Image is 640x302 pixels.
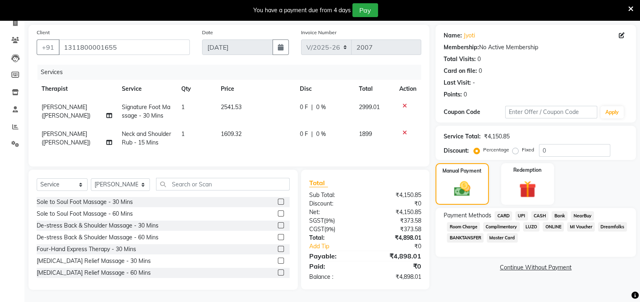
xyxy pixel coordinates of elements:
[473,79,475,87] div: -
[464,90,467,99] div: 0
[37,210,133,218] div: Sole to Soul Foot Massage - 60 Mins
[464,31,475,40] a: Jyoti
[487,233,518,243] span: Master Card
[309,179,328,187] span: Total
[515,211,528,221] span: UPI
[300,103,308,112] span: 0 F
[437,263,634,272] a: Continue Without Payment
[365,251,428,261] div: ₹4,898.01
[394,80,421,98] th: Action
[37,65,427,80] div: Services
[117,80,176,98] th: Service
[181,103,185,111] span: 1
[37,233,158,242] div: De-stress Back & Shoulder Massage - 60 Mins
[444,43,628,52] div: No Active Membership
[376,242,427,251] div: ₹0
[505,106,597,118] input: Enter Offer / Coupon Code
[303,225,365,234] div: ( )
[442,167,482,175] label: Manual Payment
[514,179,541,200] img: _gift.svg
[354,80,394,98] th: Total
[37,29,50,36] label: Client
[444,90,462,99] div: Points:
[37,198,133,206] div: Sole to Soul Foot Massage - 30 Mins
[444,132,481,141] div: Service Total:
[365,208,428,217] div: ₹4,150.85
[303,191,365,199] div: Sub Total:
[477,55,481,63] div: 0
[122,103,170,119] span: Signature Foot Massage - 30 Mins
[444,43,479,52] div: Membership:
[365,273,428,281] div: ₹4,898.01
[365,225,428,234] div: ₹373.58
[444,55,476,63] div: Total Visits:
[303,208,365,217] div: Net:
[181,130,185,138] span: 1
[221,103,242,111] span: 2541.53
[311,103,313,112] span: |
[479,67,482,75] div: 0
[37,245,136,254] div: Four-Hand Express Therapy - 30 Mins
[303,251,365,261] div: Payable:
[37,269,151,277] div: [MEDICAL_DATA] Relief Massage - 60 Mins
[523,222,540,232] span: LUZO
[444,67,477,75] div: Card on file:
[365,234,428,242] div: ₹4,898.01
[359,103,380,111] span: 2999.01
[295,80,354,98] th: Disc
[444,108,505,116] div: Coupon Code
[311,130,313,138] span: |
[303,273,365,281] div: Balance :
[326,226,334,232] span: 9%
[325,217,333,224] span: 9%
[122,130,171,146] span: Neck and Shoulder Rub - 15 Mins
[156,178,290,190] input: Search or Scan
[359,130,372,138] span: 1899
[42,103,90,119] span: [PERSON_NAME] ([PERSON_NAME])
[365,217,428,225] div: ₹373.58
[495,211,512,221] span: CARD
[316,103,326,112] span: 0 %
[447,233,484,243] span: BANKTANSFER
[483,146,509,153] label: Percentage
[59,39,190,55] input: Search by Name/Mobile/Email/Code
[303,217,365,225] div: ( )
[513,166,541,174] label: Redemption
[444,79,471,87] div: Last Visit:
[37,257,151,265] div: [MEDICAL_DATA] Relief Massage - 30 Mins
[483,222,520,232] span: Complimentary
[221,130,242,138] span: 1609.32
[303,261,365,271] div: Paid:
[522,146,534,153] label: Fixed
[444,147,469,155] div: Discount:
[531,211,549,221] span: CASH
[303,242,376,251] a: Add Tip
[309,217,324,224] span: SGST
[552,211,567,221] span: Bank
[444,211,491,220] span: Payment Methods
[309,225,324,233] span: CGST
[449,179,475,198] img: _cash.svg
[301,29,336,36] label: Invoice Number
[202,29,213,36] label: Date
[37,39,59,55] button: +91
[253,6,351,15] div: You have a payment due from 4 days
[365,199,428,208] div: ₹0
[543,222,564,232] span: ONLINE
[37,80,117,98] th: Therapist
[316,130,326,138] span: 0 %
[303,234,365,242] div: Total:
[303,199,365,208] div: Discount:
[598,222,627,232] span: Dreamfolks
[444,31,462,40] div: Name:
[176,80,216,98] th: Qty
[567,222,595,232] span: MI Voucher
[216,80,295,98] th: Price
[300,130,308,138] span: 0 F
[42,130,90,146] span: [PERSON_NAME] ([PERSON_NAME])
[600,106,624,118] button: Apply
[365,191,428,199] div: ₹4,150.85
[484,132,510,141] div: ₹4,150.85
[447,222,480,232] span: Room Charge
[352,3,378,17] button: Pay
